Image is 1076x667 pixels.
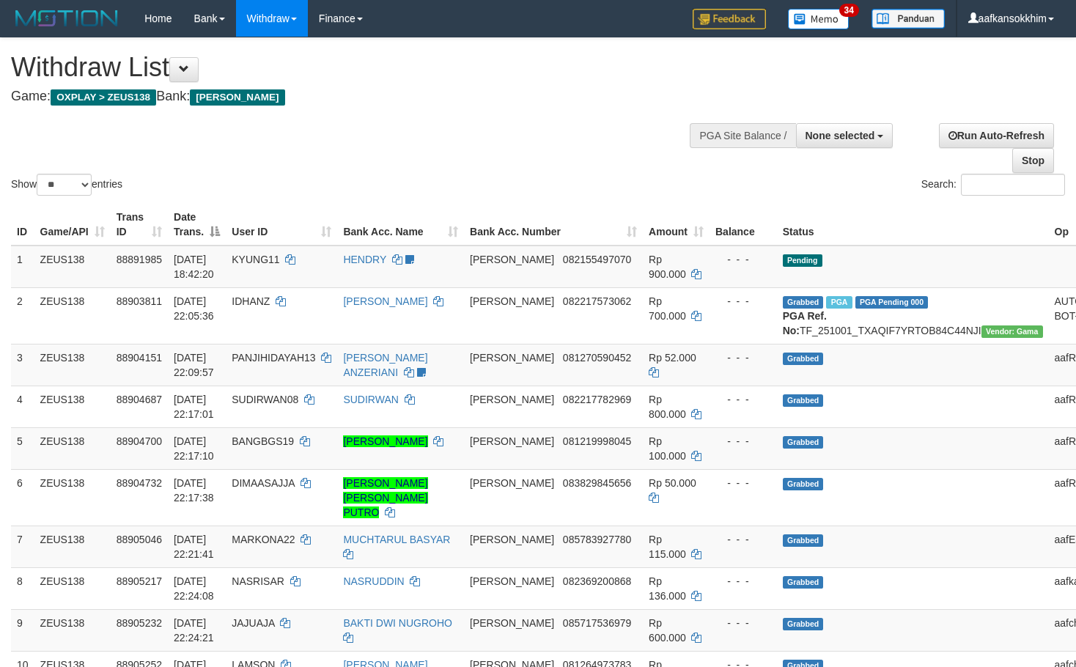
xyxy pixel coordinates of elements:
span: Copy 081219998045 to clipboard [563,435,631,447]
td: 3 [11,344,34,386]
a: Run Auto-Refresh [939,123,1054,148]
span: [PERSON_NAME] [470,352,554,364]
td: ZEUS138 [34,526,111,567]
button: None selected [796,123,893,148]
img: Button%20Memo.svg [788,9,850,29]
span: [PERSON_NAME] [190,89,284,106]
span: Grabbed [783,534,824,547]
span: [DATE] 18:42:20 [174,254,214,280]
a: SUDIRWAN [343,394,398,405]
th: Bank Acc. Number: activate to sort column ascending [464,204,643,246]
span: [PERSON_NAME] [470,295,554,307]
th: Bank Acc. Name: activate to sort column ascending [337,204,464,246]
td: 7 [11,526,34,567]
span: Marked by aafchomsokheang [826,296,852,309]
span: Grabbed [783,296,824,309]
span: [PERSON_NAME] [470,575,554,587]
span: Rp 100.000 [649,435,686,462]
span: Rp 900.000 [649,254,686,280]
span: SUDIRWAN08 [232,394,298,405]
td: ZEUS138 [34,567,111,609]
td: 5 [11,427,34,469]
input: Search: [961,174,1065,196]
span: Rp 115.000 [649,534,686,560]
div: PGA Site Balance / [690,123,795,148]
span: Grabbed [783,618,824,630]
span: Copy 083829845656 to clipboard [563,477,631,489]
span: 88891985 [117,254,162,265]
span: Copy 081270590452 to clipboard [563,352,631,364]
div: - - - [715,252,771,267]
div: - - - [715,616,771,630]
div: - - - [715,392,771,407]
a: [PERSON_NAME] [343,435,427,447]
span: Copy 085717536979 to clipboard [563,617,631,629]
span: Copy 085783927780 to clipboard [563,534,631,545]
td: ZEUS138 [34,344,111,386]
span: KYUNG11 [232,254,279,265]
span: PGA Pending [855,296,929,309]
h1: Withdraw List [11,53,703,82]
a: [PERSON_NAME] ANZERIANI [343,352,427,378]
td: 1 [11,246,34,288]
td: 4 [11,386,34,427]
span: Rp 800.000 [649,394,686,420]
h4: Game: Bank: [11,89,703,104]
th: Date Trans.: activate to sort column descending [168,204,226,246]
th: ID [11,204,34,246]
label: Show entries [11,174,122,196]
span: BANGBGS19 [232,435,294,447]
span: Pending [783,254,822,267]
a: [PERSON_NAME] [343,295,427,307]
span: NASRISAR [232,575,284,587]
td: 9 [11,609,34,651]
span: Grabbed [783,478,824,490]
label: Search: [921,174,1065,196]
b: PGA Ref. No: [783,310,827,336]
span: Copy 082369200868 to clipboard [563,575,631,587]
span: [PERSON_NAME] [470,534,554,545]
th: Game/API: activate to sort column ascending [34,204,111,246]
td: ZEUS138 [34,287,111,344]
img: Feedback.jpg [693,9,766,29]
span: 34 [839,4,859,17]
span: 88904732 [117,477,162,489]
span: Rp 600.000 [649,617,686,644]
span: MARKONA22 [232,534,295,545]
span: Grabbed [783,436,824,449]
a: BAKTI DWI NUGROHO [343,617,452,629]
span: [DATE] 22:17:01 [174,394,214,420]
span: DIMAASAJJA [232,477,295,489]
div: - - - [715,532,771,547]
span: JAJUAJA [232,617,274,629]
span: Rp 50.000 [649,477,696,489]
span: 88905217 [117,575,162,587]
span: [DATE] 22:21:41 [174,534,214,560]
span: 88903811 [117,295,162,307]
span: None selected [806,130,875,141]
span: Grabbed [783,353,824,365]
span: Rp 700.000 [649,295,686,322]
span: IDHANZ [232,295,270,307]
span: Rp 136.000 [649,575,686,602]
a: Stop [1012,148,1054,173]
span: Grabbed [783,576,824,589]
td: 2 [11,287,34,344]
td: ZEUS138 [34,427,111,469]
th: Balance [710,204,777,246]
span: [DATE] 22:24:08 [174,575,214,602]
td: 8 [11,567,34,609]
a: MUCHTARUL BASYAR [343,534,450,545]
td: ZEUS138 [34,386,111,427]
span: [PERSON_NAME] [470,477,554,489]
div: - - - [715,294,771,309]
span: 88904700 [117,435,162,447]
a: HENDRY [343,254,386,265]
span: [PERSON_NAME] [470,394,554,405]
span: Copy 082217573062 to clipboard [563,295,631,307]
span: [DATE] 22:09:57 [174,352,214,378]
span: [DATE] 22:17:10 [174,435,214,462]
span: [PERSON_NAME] [470,617,554,629]
span: 88904151 [117,352,162,364]
div: - - - [715,350,771,365]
